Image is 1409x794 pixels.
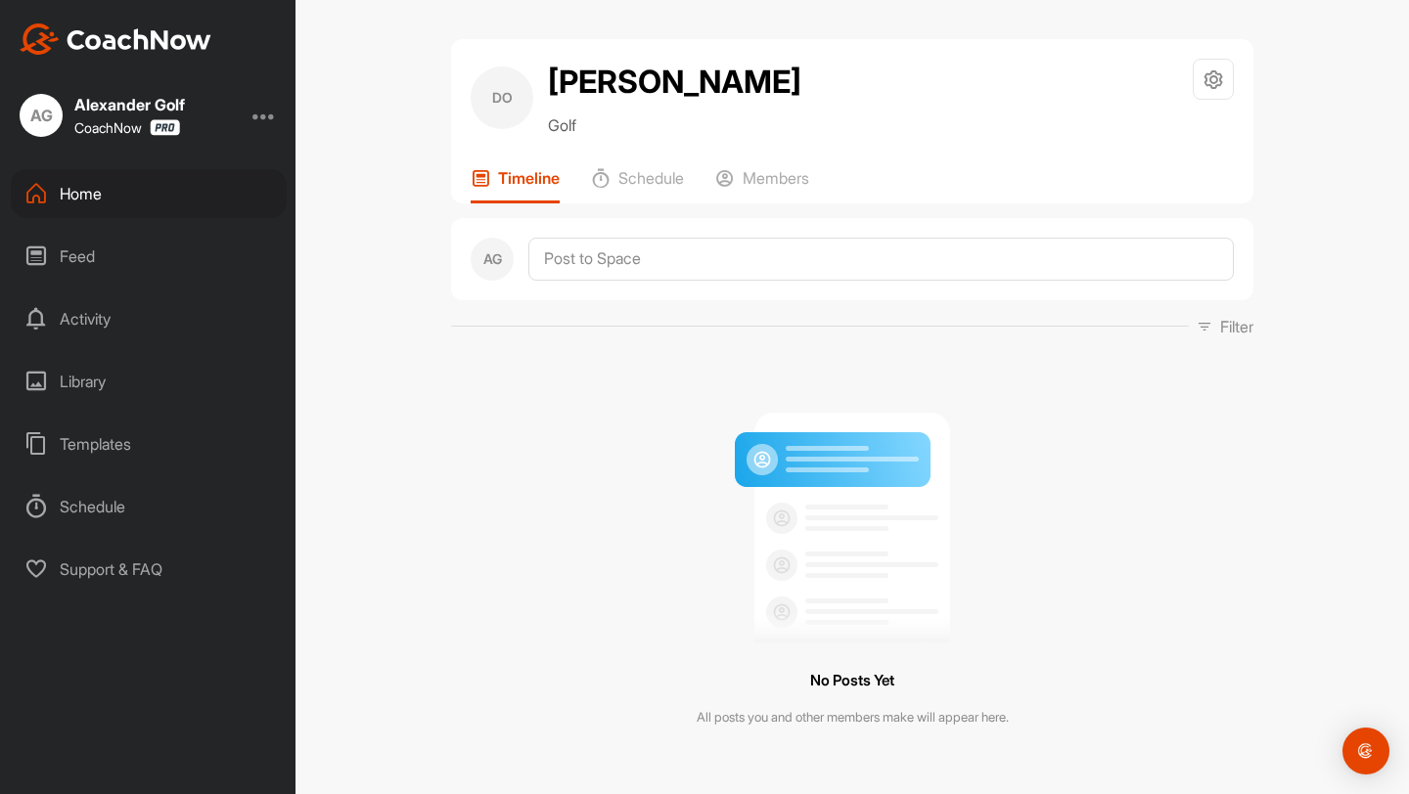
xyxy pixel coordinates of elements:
[11,232,287,281] div: Feed
[11,294,287,343] div: Activity
[471,66,533,129] div: DO
[697,708,1009,728] p: All posts you and other members make will appear here.
[1220,315,1253,338] p: Filter
[618,168,684,188] p: Schedule
[471,238,514,281] div: AG
[74,97,185,112] div: Alexander Golf
[74,119,180,136] div: CoachNow
[743,168,809,188] p: Members
[11,482,287,531] div: Schedule
[730,397,975,642] img: null result
[548,59,801,106] h2: [PERSON_NAME]
[11,419,287,468] div: Templates
[150,119,180,136] img: CoachNow Pro
[1342,728,1389,774] div: Open Intercom Messenger
[548,113,801,137] p: Golf
[20,94,63,137] div: AG
[810,668,894,694] h3: No Posts Yet
[11,169,287,218] div: Home
[20,23,211,55] img: CoachNow
[11,545,287,594] div: Support & FAQ
[498,168,560,188] p: Timeline
[11,357,287,406] div: Library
